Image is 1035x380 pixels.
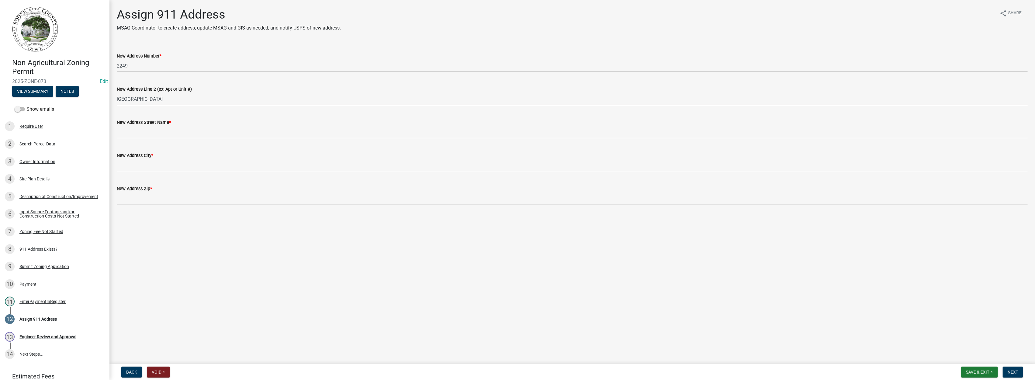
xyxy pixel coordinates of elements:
label: New Address Line 2 (ex: Apt or Unit #) [117,87,192,92]
div: Search Parcel Data [19,142,55,146]
div: 14 [5,349,15,359]
div: Input Square Footage and/or Construction Costs-Not Started [19,210,100,218]
span: Void [152,370,161,375]
wm-modal-confirm: Summary [12,89,53,94]
div: 10 [5,279,15,289]
button: View Summary [12,86,53,97]
i: share [1000,10,1007,17]
div: Engineer Review and Approval [19,335,76,339]
button: Next [1003,367,1023,378]
button: Notes [56,86,79,97]
div: 9 [5,262,15,271]
button: Void [147,367,170,378]
div: 2 [5,139,15,149]
div: 4 [5,174,15,184]
div: 1 [5,121,15,131]
label: New Address Street Name [117,120,171,125]
div: Site Plan Details [19,177,50,181]
div: Owner Information [19,159,55,164]
label: New Address Number [117,54,161,58]
label: New Address City [117,154,153,158]
span: Next [1008,370,1018,375]
div: 13 [5,332,15,342]
div: Assign 911 Address [19,317,57,321]
div: 5 [5,192,15,201]
div: Require User [19,124,43,128]
img: Boone County, Iowa [12,6,58,52]
div: 12 [5,314,15,324]
div: Zoning Fee-Not Started [19,229,63,234]
button: Save & Exit [961,367,998,378]
div: Payment [19,282,36,286]
wm-modal-confirm: Notes [56,89,79,94]
h1: Assign 911 Address [117,7,341,22]
label: Show emails [15,106,54,113]
div: 6 [5,209,15,219]
div: 8 [5,244,15,254]
div: 3 [5,157,15,166]
span: Save & Exit [966,370,989,375]
p: MSAG Coordinator to create address, update MSAG and GIS as needed, and notify USPS of new address. [117,24,341,32]
div: EnterPaymentInRegister [19,299,66,304]
div: 7 [5,227,15,236]
label: New Address Zip [117,187,152,191]
span: Back [126,370,137,375]
span: Share [1008,10,1022,17]
button: shareShare [995,7,1026,19]
div: Description of Construction/Improvement [19,194,98,199]
h4: Non-Agricultural Zoning Permit [12,58,105,76]
div: 911 Address Exists? [19,247,57,251]
a: Edit [100,78,108,84]
button: Back [121,367,142,378]
div: 11 [5,297,15,306]
wm-modal-confirm: Edit Application Number [100,78,108,84]
span: 2025-ZONE-073 [12,78,97,84]
div: Submit Zoning Application [19,264,69,269]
